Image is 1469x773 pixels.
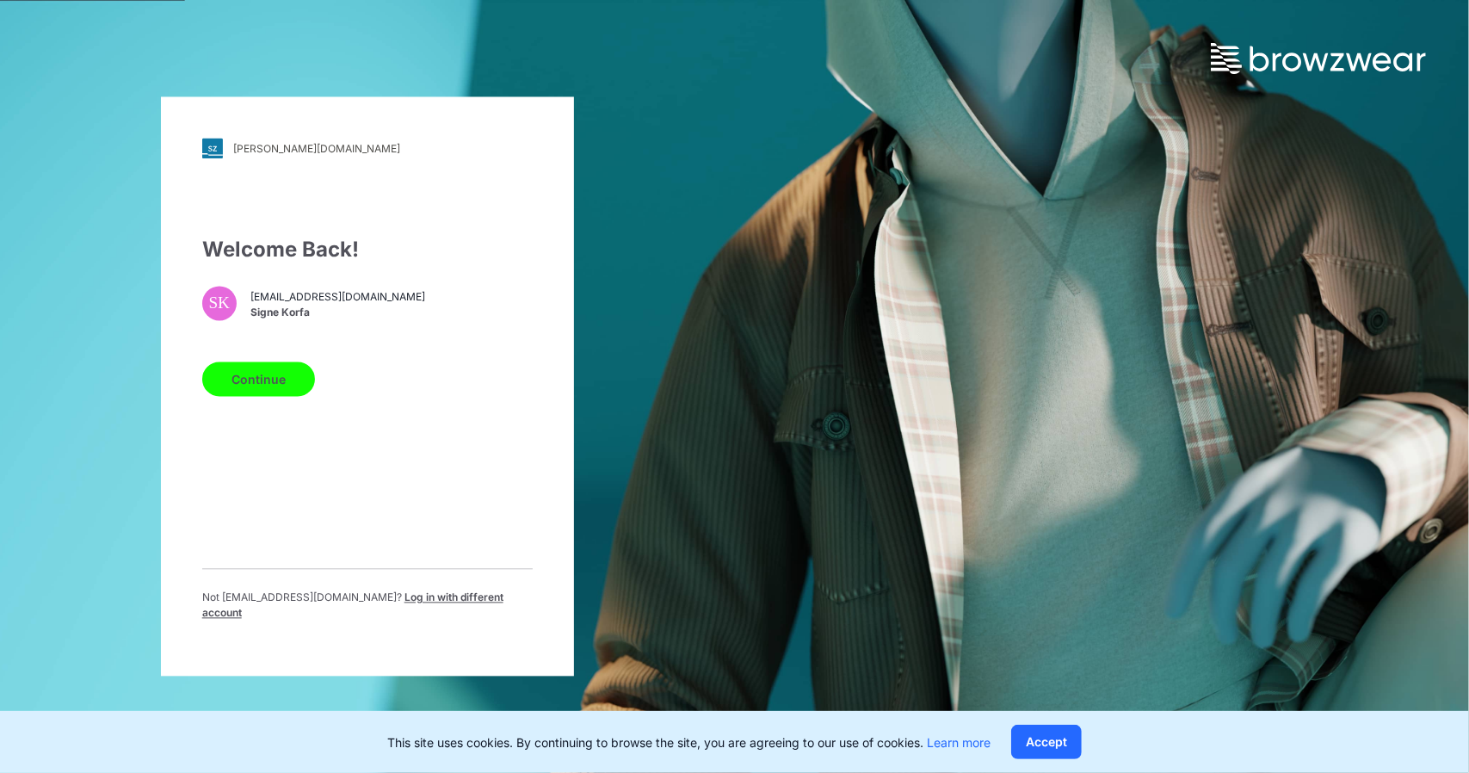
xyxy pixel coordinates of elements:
[202,287,237,321] div: SK
[250,305,425,320] span: Signe Korfa
[927,735,991,750] a: Learn more
[250,289,425,305] span: [EMAIL_ADDRESS][DOMAIN_NAME]
[202,139,533,159] a: [PERSON_NAME][DOMAIN_NAME]
[202,235,533,266] div: Welcome Back!
[387,733,991,751] p: This site uses cookies. By continuing to browse the site, you are agreeing to our use of cookies.
[202,139,223,159] img: svg+xml;base64,PHN2ZyB3aWR0aD0iMjgiIGhlaWdodD0iMjgiIHZpZXdCb3g9IjAgMCAyOCAyOCIgZmlsbD0ibm9uZSIgeG...
[202,591,533,621] p: Not [EMAIL_ADDRESS][DOMAIN_NAME] ?
[1211,43,1426,74] img: browzwear-logo.73288ffb.svg
[233,142,400,155] div: [PERSON_NAME][DOMAIN_NAME]
[202,362,315,397] button: Continue
[1011,725,1082,759] button: Accept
